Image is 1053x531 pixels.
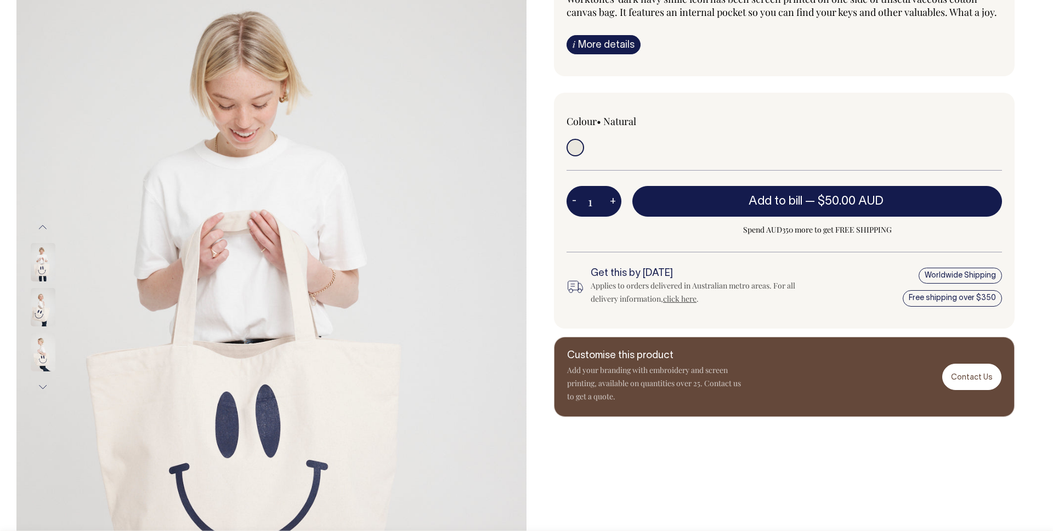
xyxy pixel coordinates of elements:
button: Previous [35,215,51,240]
span: • [597,115,601,128]
h6: Customise this product [567,351,743,361]
a: iMore details [567,35,641,54]
img: Smile Market Bag [31,333,55,371]
h6: Get this by [DATE] [591,268,805,279]
span: i [573,38,575,50]
button: - [567,190,582,212]
button: + [604,190,621,212]
img: Smile Market Bag [31,243,55,281]
span: $50.00 AUD [818,196,884,207]
div: Colour [567,115,741,128]
button: Add to bill —$50.00 AUD [632,186,1002,217]
button: Next [35,375,51,399]
span: — [805,196,886,207]
p: Add your branding with embroidery and screen printing, available on quantities over 25. Contact u... [567,364,743,403]
span: Spend AUD350 more to get FREE SHIPPING [632,223,1002,236]
a: click here [663,293,697,304]
label: Natural [603,115,636,128]
a: Contact Us [942,364,1001,389]
span: Add to bill [749,196,802,207]
img: Smile Market Bag [31,288,55,326]
div: Applies to orders delivered in Australian metro areas. For all delivery information, . [591,279,805,306]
